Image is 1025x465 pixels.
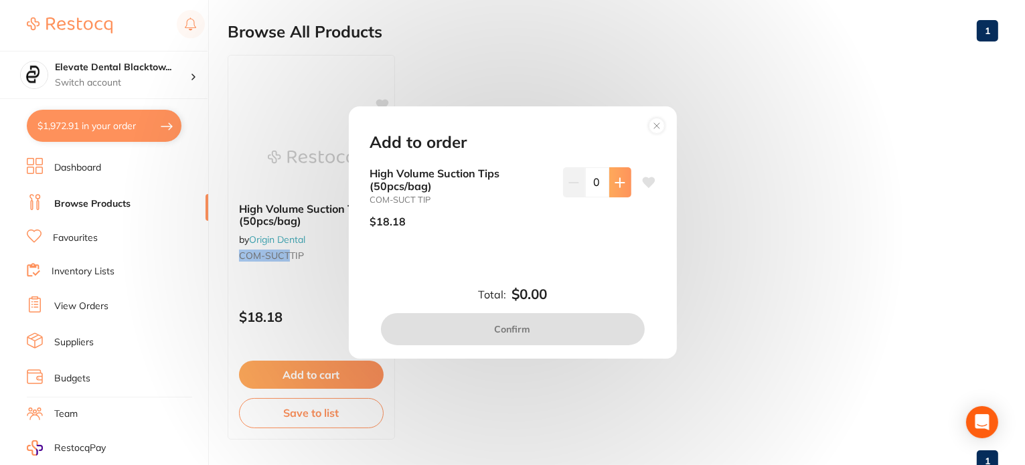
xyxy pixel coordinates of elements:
h2: Add to order [370,133,467,152]
label: Total: [478,288,506,300]
p: $18.18 [370,215,406,227]
b: $0.00 [511,286,547,302]
b: High Volume Suction Tips (50pcs/bag) [370,167,552,192]
div: Open Intercom Messenger [966,406,998,438]
small: COM-SUCT TIP [370,195,552,205]
button: Confirm [381,313,645,345]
